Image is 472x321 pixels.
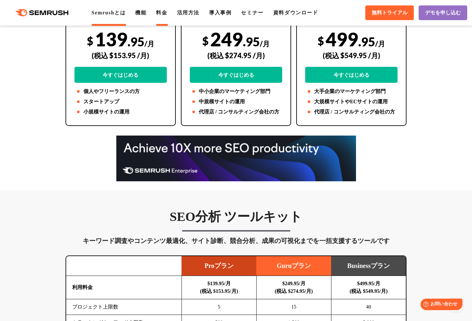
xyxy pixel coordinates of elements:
[415,296,465,314] iframe: Help widget launcher
[144,39,154,48] span: /月
[87,34,93,47] span: $
[305,28,398,83] div: 499
[318,34,324,47] span: $
[260,39,270,48] span: /月
[256,256,331,276] td: Guruプラン
[66,209,407,225] h3: SEO分析 ツールキット
[190,67,282,83] a: 今すぐはじめる
[202,34,209,47] span: $
[156,10,167,15] a: 料金
[177,10,199,15] a: 活用方法
[74,44,167,67] div: (税込 $153.95 /月)
[331,256,406,276] td: Businessプラン
[305,98,398,106] li: 大規模サイトやECサイトの運用
[182,299,256,315] td: 5
[200,281,238,294] b: $139.95/月 (税込 $153.95/月)
[66,299,182,315] td: プロジェクト上限数
[182,256,256,276] td: Proプラン
[275,281,313,294] b: $249.95/月 (税込 $274.95/月)
[74,28,167,83] div: 139
[273,10,318,15] a: 資料ダウンロード
[365,5,414,20] a: 無料トライアル
[372,10,407,16] span: 無料トライアル
[74,88,167,95] li: 個人やフリーランスの方
[190,44,282,67] div: (税込 $274.95 /月)
[209,10,231,15] a: 導入事例
[190,108,282,116] li: 代理店 / コンサルティング会社の方
[350,281,388,294] b: $499.95/月 (税込 $549.95/月)
[375,39,385,48] span: /月
[305,44,398,67] div: (税込 $549.95 /月)
[72,285,93,290] b: 利用料金
[241,10,263,15] a: セミナー
[425,10,461,16] span: デモを申し込む
[305,108,398,116] li: 代理店 / コンサルティング会社の方
[331,299,406,315] td: 40
[74,67,167,83] a: 今すぐはじめる
[358,34,375,49] span: .95
[135,10,146,15] a: 機能
[190,88,282,95] li: 中小企業のマーケティング部門
[74,98,167,106] li: スタートアップ
[305,67,398,83] a: 今すぐはじめる
[66,236,407,246] div: キーワード調査やコンテンツ最適化、サイト診断、競合分析、成果の可視化までを一括支援するツールです
[305,88,398,95] li: 大手企業のマーケティング部門
[256,299,331,315] td: 15
[128,34,144,49] span: .95
[190,98,282,106] li: 中規模サイトの運用
[74,108,167,116] li: 小規模サイトの運用
[419,5,467,20] a: デモを申し込む
[243,34,260,49] span: .95
[91,10,126,15] a: Semrushとは
[190,28,282,83] div: 249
